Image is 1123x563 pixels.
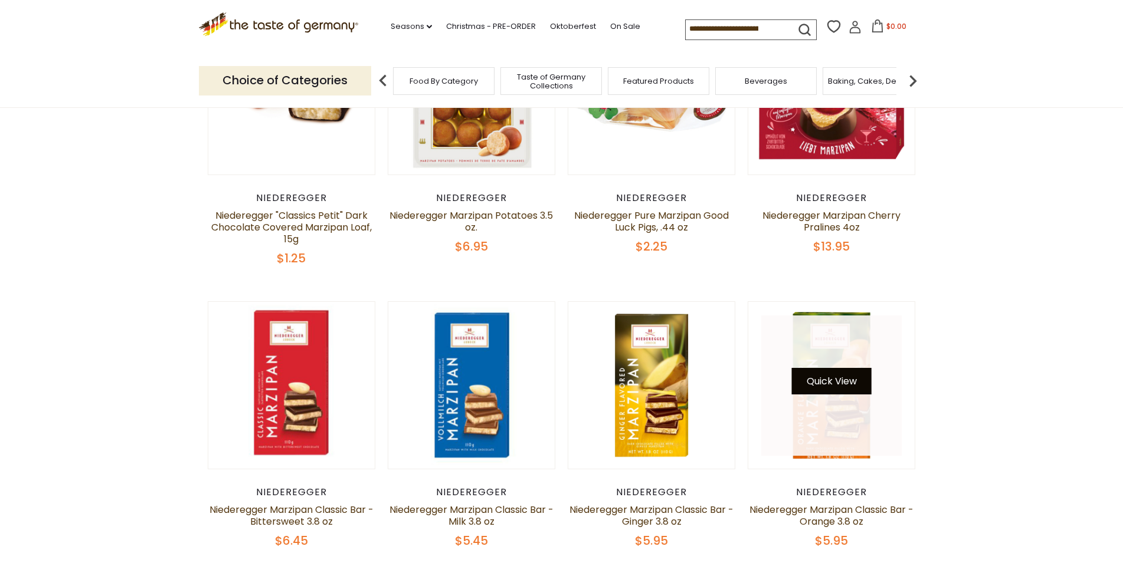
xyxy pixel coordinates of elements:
[388,486,556,498] div: Niederegger
[886,21,906,31] span: $0.00
[762,209,901,234] a: Niederegger Marzipan Cherry Pralines 4oz
[199,66,371,95] p: Choice of Categories
[209,503,374,528] a: Niederegger Marzipan Classic Bar - Bittersweet 3.8 oz
[388,302,555,469] img: Niederegger
[569,503,734,528] a: Niederegger Marzipan Classic Bar - Ginger 3.8 oz
[389,209,553,234] a: Niederegger Marzipan Potatoes 3.5 oz.
[568,302,735,469] img: Niederegger
[574,209,729,234] a: Niederegger Pure Marzipan Good Luck Pigs, .44 oz
[275,532,308,549] span: $6.45
[748,302,915,469] img: Niederegger
[610,20,640,33] a: On Sale
[550,20,596,33] a: Oktoberfest
[389,503,554,528] a: Niederegger Marzipan Classic Bar - Milk 3.8 oz
[388,192,556,204] div: Niederegger
[455,532,488,549] span: $5.45
[455,238,488,255] span: $6.95
[208,486,376,498] div: Niederegger
[391,20,432,33] a: Seasons
[504,73,598,90] a: Taste of Germany Collections
[748,192,916,204] div: Niederegger
[901,69,925,93] img: next arrow
[277,250,306,266] span: $1.25
[748,486,916,498] div: Niederegger
[211,209,372,246] a: Niederegger "Classics Petit" Dark Chocolate Covered Marzipan Loaf, 15g
[208,192,376,204] div: Niederegger
[745,77,787,85] a: Beverages
[828,77,919,85] a: Baking, Cakes, Desserts
[568,192,736,204] div: Niederegger
[636,238,667,255] span: $2.25
[813,238,850,255] span: $13.95
[635,532,668,549] span: $5.95
[446,20,536,33] a: Christmas - PRE-ORDER
[864,19,914,37] button: $0.00
[410,77,478,85] a: Food By Category
[815,532,848,549] span: $5.95
[568,486,736,498] div: Niederegger
[371,69,395,93] img: previous arrow
[208,302,375,469] img: Niederegger
[749,503,914,528] a: Niederegger Marzipan Classic Bar - Orange 3.8 oz
[623,77,694,85] a: Featured Products
[792,368,872,394] button: Quick View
